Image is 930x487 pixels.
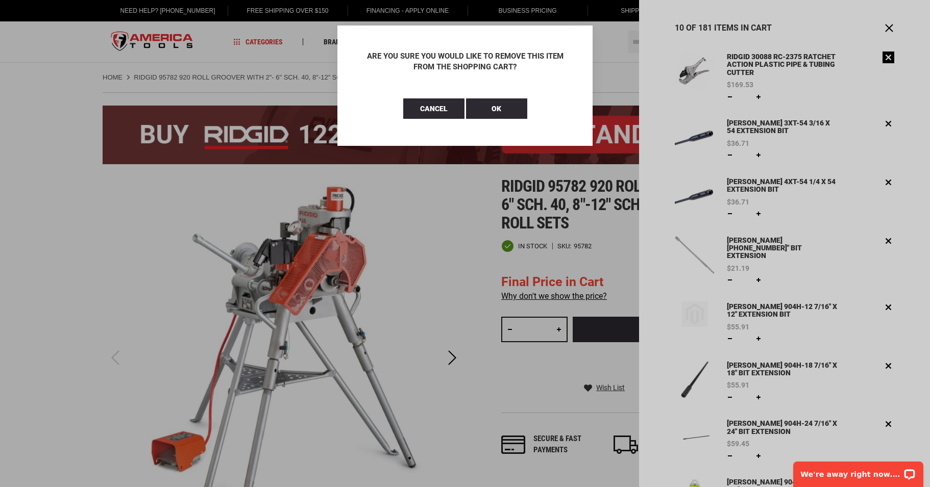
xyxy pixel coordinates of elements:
button: OK [466,98,527,119]
span: OK [492,105,501,113]
span: Cancel [420,105,448,113]
button: Cancel [403,98,464,119]
div: Are you sure you would like to remove this item from the shopping cart? [363,51,567,73]
iframe: LiveChat chat widget [787,455,930,487]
